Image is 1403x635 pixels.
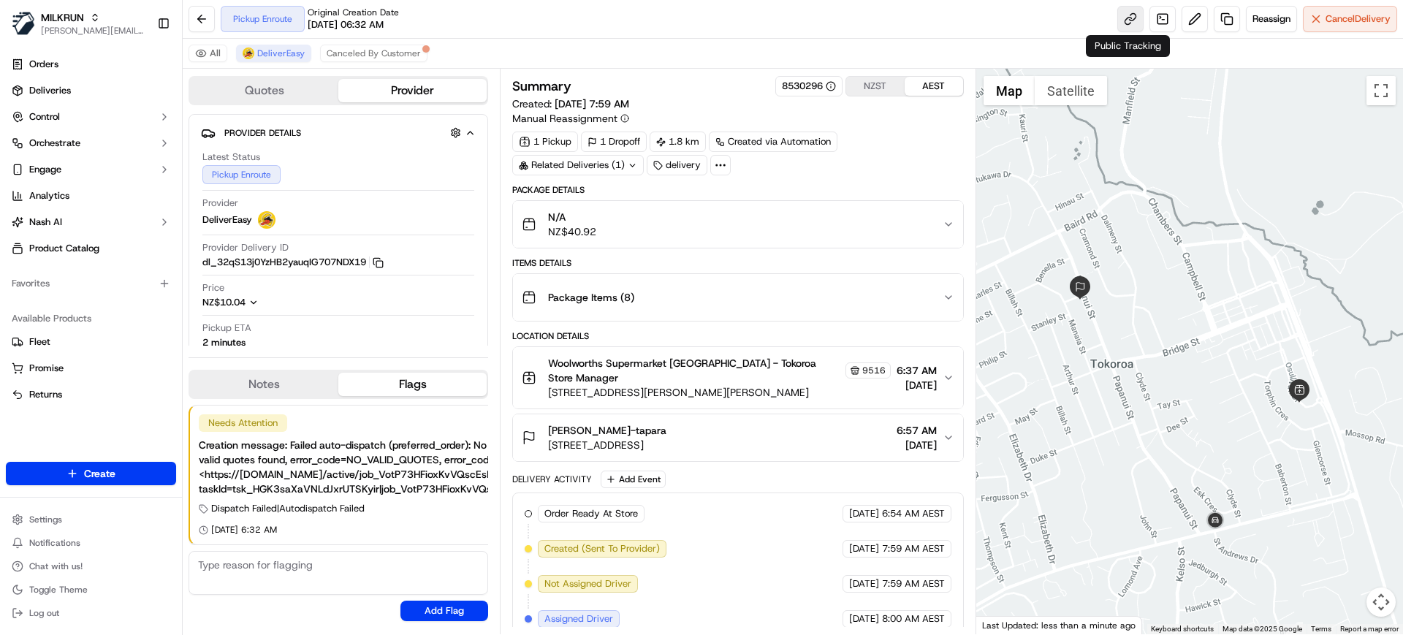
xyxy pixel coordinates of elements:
div: Creation message: Failed auto-dispatch (preferred_order): No provider satisfied requirements: No ... [199,438,659,496]
span: Manual Reassignment [512,111,617,126]
span: [DATE] 7:59 AM [555,97,629,110]
span: Original Creation Date [308,7,399,18]
div: 1 Pickup [512,132,578,152]
span: Latest Status [202,151,260,164]
span: Pickup ETA [202,322,251,335]
button: Nash AI [6,210,176,234]
div: Available Products [6,307,176,330]
span: [PERSON_NAME][EMAIL_ADDRESS][DOMAIN_NAME] [41,25,145,37]
span: [DATE] [849,542,879,555]
button: Canceled By Customer [320,45,427,62]
span: Created (Sent To Provider) [544,542,660,555]
div: Location Details [512,330,963,342]
span: Pylon [145,248,177,259]
span: NZ$10.04 [202,296,246,308]
div: Created via Automation [709,132,837,152]
button: MILKRUNMILKRUN[PERSON_NAME][EMAIL_ADDRESS][DOMAIN_NAME] [6,6,151,41]
span: Create [84,466,115,481]
span: DeliverEasy [257,47,305,59]
span: MILKRUN [41,10,84,25]
span: [PERSON_NAME]-tapara [548,423,666,438]
button: Promise [6,357,176,380]
div: Public Tracking [1086,35,1170,57]
button: Fleet [6,330,176,354]
span: DeliverEasy [202,213,252,227]
span: [DATE] 6:32 AM [211,524,277,536]
span: Price [202,281,224,294]
span: NZ$40.92 [548,224,596,239]
img: MILKRUN [12,12,35,35]
button: Create [6,462,176,485]
button: Chat with us! [6,556,176,577]
button: Notes [190,373,338,396]
span: Promise [29,362,64,375]
button: Toggle fullscreen view [1366,76,1396,105]
a: 💻API Documentation [118,206,240,232]
button: NZST [846,77,905,96]
img: Nash [15,15,44,44]
span: Toggle Theme [29,584,88,596]
a: Product Catalog [6,237,176,260]
img: Google [980,615,1028,634]
span: Nash AI [29,216,62,229]
span: [DATE] [849,612,879,626]
div: 2 minutes [202,336,246,349]
a: Powered byPylon [103,247,177,259]
div: Last Updated: less than a minute ago [976,616,1142,634]
button: dl_32qS13j0YzHB2yauqIG707NDX19 [202,256,384,269]
span: Provider Delivery ID [202,241,289,254]
span: 7:59 AM AEST [882,542,945,555]
span: Order Ready At Store [544,507,638,520]
span: Reassign [1252,12,1290,26]
button: Quotes [190,79,338,102]
button: Flags [338,373,487,396]
div: delivery [647,155,707,175]
a: Open this area in Google Maps (opens a new window) [980,615,1028,634]
span: [STREET_ADDRESS] [548,438,666,452]
p: Welcome 👋 [15,58,266,82]
span: [DATE] [897,378,937,392]
div: We're available if you need us! [50,154,185,166]
span: 6:54 AM AEST [882,507,945,520]
div: Favorites [6,272,176,295]
button: Settings [6,509,176,530]
a: Analytics [6,184,176,208]
img: delivereasy_logo.png [258,211,275,229]
span: Cancel Delivery [1326,12,1391,26]
span: 6:37 AM [897,363,937,378]
button: Package Items (8) [513,274,962,321]
span: 8:00 AM AEST [882,612,945,626]
div: Start new chat [50,140,240,154]
span: [DATE] [849,507,879,520]
span: Analytics [29,189,69,202]
button: Add Event [601,471,666,488]
h3: Summary [512,80,571,93]
button: Provider [338,79,487,102]
div: 1.8 km [650,132,706,152]
button: Orchestrate [6,132,176,155]
div: Package Details [512,184,963,196]
span: Product Catalog [29,242,99,255]
span: Chat with us! [29,560,83,572]
span: [DATE] 06:32 AM [308,18,384,31]
span: Log out [29,607,59,619]
button: Returns [6,383,176,406]
span: [STREET_ADDRESS][PERSON_NAME][PERSON_NAME] [548,385,890,400]
img: 1736555255976-a54dd68f-1ca7-489b-9aae-adbdc363a1c4 [15,140,41,166]
a: Fleet [12,335,170,349]
a: Promise [12,362,170,375]
span: Map data ©2025 Google [1223,625,1302,633]
span: [DATE] [897,438,937,452]
span: Notifications [29,537,80,549]
button: AEST [905,77,963,96]
div: Items Details [512,257,963,269]
button: Manual Reassignment [512,111,629,126]
span: Orchestrate [29,137,80,150]
span: Settings [29,514,62,525]
div: Related Deliveries (1) [512,155,644,175]
span: Not Assigned Driver [544,577,631,590]
button: Show satellite imagery [1035,76,1107,105]
button: Woolworths Supermarket [GEOGRAPHIC_DATA] - Tokoroa Store Manager9516[STREET_ADDRESS][PERSON_NAME]... [513,347,962,408]
button: NZ$10.04 [202,296,331,309]
a: Report a map error [1340,625,1399,633]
